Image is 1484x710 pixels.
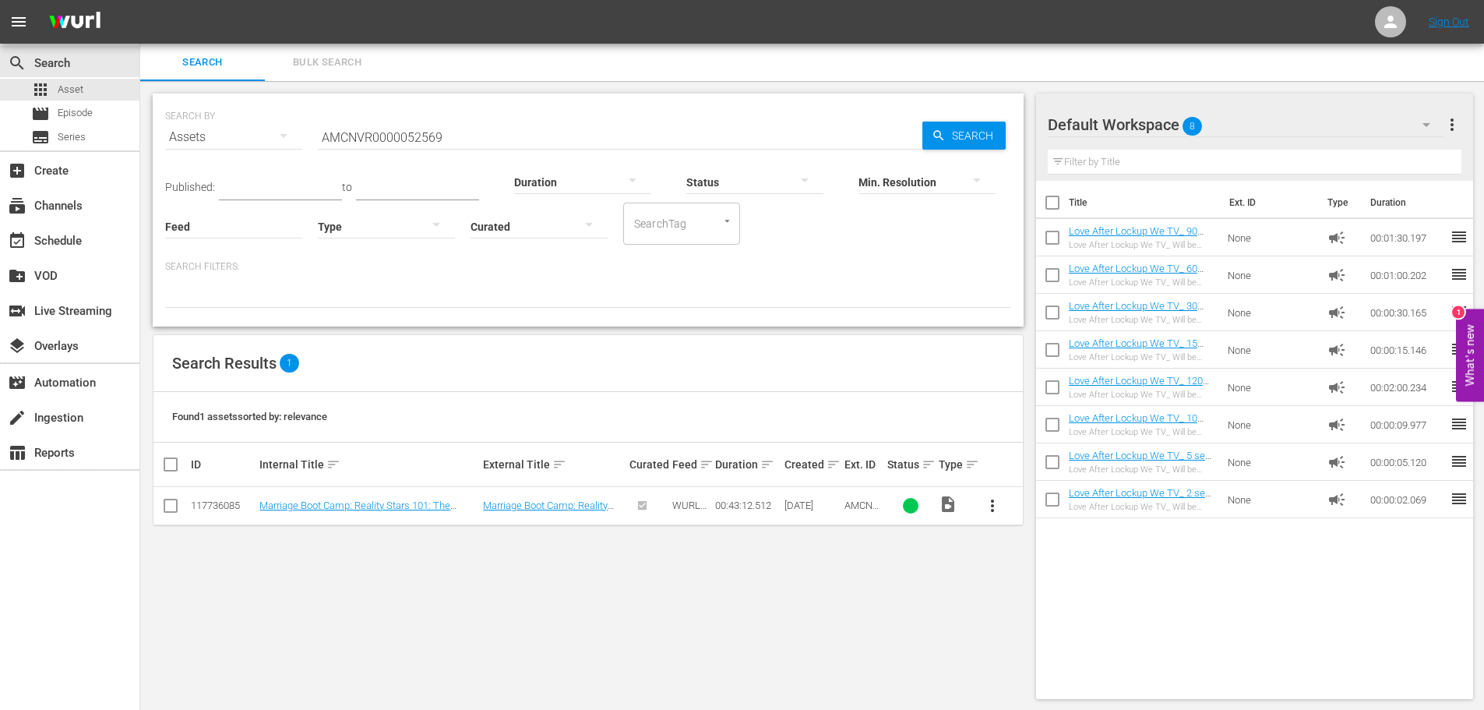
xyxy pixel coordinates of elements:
[983,496,1002,515] span: more_vert
[1327,490,1346,509] span: Ad
[974,487,1011,525] button: more_vert
[784,455,840,474] div: Created
[922,122,1006,150] button: Search
[1327,228,1346,247] span: Ad
[946,122,1006,150] span: Search
[1327,303,1346,322] span: Ad
[58,105,93,121] span: Episode
[1450,415,1468,433] span: reorder
[31,104,50,123] span: Episode
[280,354,299,373] span: 1
[31,80,50,99] span: Asset
[1069,263,1204,286] a: Love After Lockup We TV_ 60 sec ad slate
[1221,294,1321,331] td: None
[1221,406,1321,443] td: None
[1450,489,1468,508] span: reorder
[58,129,86,145] span: Series
[165,260,1011,274] p: Search Filters:
[720,214,735,228] button: Open
[1450,302,1468,321] span: reorder
[8,373,26,392] span: Automation
[326,457,340,472] span: sort
[1364,294,1450,331] td: 00:00:30.165
[1069,390,1216,400] div: Love After Lockup We TV_ Will be right back 120 S01642110001 FINAL
[274,54,380,72] span: Bulk Search
[1069,487,1211,510] a: Love After Lockup We TV_ 2 sec ad slate
[1069,502,1216,512] div: Love After Lockup We TV_ Will be right back 02 S01642103001 FINAL
[760,457,774,472] span: sort
[1361,181,1454,224] th: Duration
[715,455,779,474] div: Duration
[1183,110,1202,143] span: 8
[1069,337,1204,361] a: Love After Lockup We TV_ 15 sec ad slate
[965,457,979,472] span: sort
[700,457,714,472] span: sort
[1443,115,1461,134] span: more_vert
[1450,377,1468,396] span: reorder
[827,457,841,472] span: sort
[1364,331,1450,369] td: 00:00:15.146
[259,500,456,523] a: Marriage Boot Camp: Reality Stars 101: The Ambush
[1221,256,1321,294] td: None
[150,54,256,72] span: Search
[172,354,277,373] span: Search Results
[1220,181,1319,224] th: Ext. ID
[1450,452,1468,471] span: reorder
[844,500,879,535] span: AMCNVR0000052569
[844,458,883,471] div: Ext. ID
[483,455,625,474] div: External Title
[9,12,28,31] span: menu
[165,115,302,159] div: Assets
[165,181,215,193] span: Published:
[1364,481,1450,518] td: 00:00:02.069
[552,457,566,472] span: sort
[1450,265,1468,284] span: reorder
[8,231,26,250] span: Schedule
[629,458,668,471] div: Curated
[672,455,710,474] div: Feed
[1221,219,1321,256] td: None
[37,4,112,41] img: ans4CAIJ8jUAAAAAAAAAAAAAAAAAAAAAAAAgQb4GAAAAAAAAAAAAAAAAAAAAAAAAJMjXAAAAAAAAAAAAAAAAAAAAAAAAgAT5G...
[8,161,26,180] span: Create
[715,500,779,511] div: 00:43:12.512
[8,54,26,72] span: Search
[8,408,26,427] span: Ingestion
[1069,375,1209,398] a: Love After Lockup We TV_ 120 sec ad slate
[1364,369,1450,406] td: 00:02:00.234
[1221,369,1321,406] td: None
[1456,309,1484,401] button: Open Feedback Widget
[1069,465,1216,475] div: Love After Lockup We TV_ Will be right back 05 S01642104001 FINAL
[483,500,614,523] a: Marriage Boot Camp: Reality Stars 101: The Ambush
[8,267,26,285] span: VOD
[1364,443,1450,481] td: 00:00:05.120
[31,128,50,147] span: Series
[1069,240,1216,250] div: Love After Lockup We TV_ Will be right back 90 S01642109001 FINAL
[1221,331,1321,369] td: None
[939,455,968,474] div: Type
[939,495,957,514] span: Video
[1069,277,1216,288] div: Love After Lockup We TV_ Will be right back 60 S01642108001 FINAL
[887,455,934,474] div: Status
[1429,16,1469,28] a: Sign Out
[1069,412,1204,436] a: Love After Lockup We TV_ 10 sec ad slate
[1327,266,1346,284] span: Ad
[1443,106,1461,143] button: more_vert
[1364,219,1450,256] td: 00:01:30.197
[1327,341,1346,359] span: Ad
[1069,181,1220,224] th: Title
[8,302,26,320] span: Live Streaming
[58,82,83,97] span: Asset
[922,457,936,472] span: sort
[1450,228,1468,246] span: reorder
[1069,315,1216,325] div: Love After Lockup We TV_ Will be right back 30 S01642107001 FINAL
[191,458,255,471] div: ID
[672,500,707,523] span: WURL Feed
[1069,225,1204,249] a: Love After Lockup We TV_ 90 sec ad slate
[259,455,478,474] div: Internal Title
[1221,443,1321,481] td: None
[1221,481,1321,518] td: None
[1327,415,1346,434] span: Ad
[1364,406,1450,443] td: 00:00:09.977
[784,500,840,511] div: [DATE]
[1364,256,1450,294] td: 00:01:00.202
